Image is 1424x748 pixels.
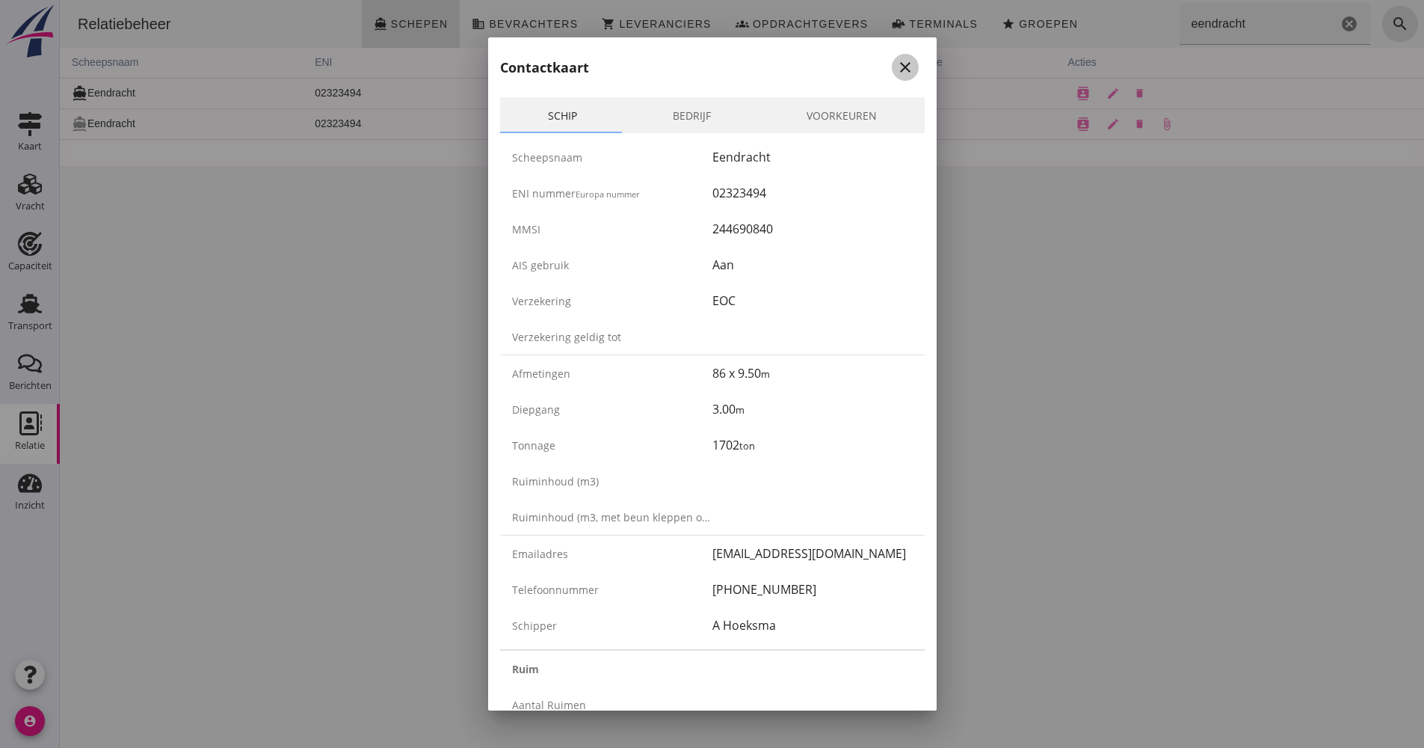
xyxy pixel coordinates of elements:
div: Scheepsnaam [512,150,712,165]
th: acties [996,48,1364,78]
small: Europa nummer [576,188,640,200]
i: directions_boat [12,85,28,101]
div: 244690840 [712,220,913,238]
i: business [412,17,425,31]
div: A Hoeksma [712,616,913,634]
i: attach_file [1100,117,1114,131]
i: groups [676,17,689,31]
i: Wis Zoeken... [1280,15,1298,33]
td: 02323494 [243,108,431,139]
a: Voorkeuren [759,97,925,133]
small: m [736,403,745,417]
div: AIS gebruik [512,257,712,273]
span: Groepen [958,18,1018,30]
div: Emailadres [512,546,712,562]
div: Ruiminhoud (m3, met beun kleppen open) [512,509,712,525]
td: 02323494 [243,78,431,108]
span: Leveranciers [558,18,651,30]
small: ton [739,439,755,453]
i: search [1331,15,1349,33]
i: contacts [1017,117,1030,131]
i: front_loader [832,17,845,31]
div: Telefoonnummer [512,582,712,598]
td: 86 [684,78,833,108]
div: 86 x 9.50 [712,364,913,382]
div: 02323494 [712,184,913,202]
td: 9,5 [834,78,996,108]
span: Schepen [330,18,389,30]
div: [PHONE_NUMBER] [712,580,913,598]
td: 86 [684,108,833,139]
div: MMSI [512,221,712,237]
td: 9,5 [834,108,996,139]
th: m3 [558,48,684,78]
a: Schip [500,97,625,133]
div: Eendracht [712,148,913,166]
th: breedte [834,48,996,78]
i: directions_boat [314,17,327,31]
div: EOC [712,292,913,310]
div: Relatiebeheer [6,13,123,34]
div: Diepgang [512,402,712,417]
th: ENI [243,48,431,78]
div: 1702 [712,436,913,454]
div: Aan [712,256,913,274]
strong: Ruim [512,661,539,677]
th: lengte [684,48,833,78]
i: delete [1074,118,1085,129]
td: 2350 [558,108,684,139]
i: edit [1047,117,1060,131]
div: Ruiminhoud (m3) [512,473,712,489]
i: shopping_cart [542,17,555,31]
span: Bevrachters [428,18,518,30]
div: Verzekering [512,293,712,309]
td: 1702 [431,78,558,108]
i: star [942,17,955,31]
i: delete [1074,88,1085,99]
i: edit [1047,87,1060,100]
td: 1702 [431,108,558,139]
span: Aantal ruimen [512,698,586,712]
h2: Contactkaart [500,58,589,78]
small: m [761,367,770,381]
div: [EMAIL_ADDRESS][DOMAIN_NAME] [712,545,913,562]
i: close [896,58,914,76]
th: ton [431,48,558,78]
div: Verzekering geldig tot [512,329,712,345]
div: 3.00 [712,400,913,418]
div: Afmetingen [512,366,712,381]
div: Schipper [512,618,712,634]
i: directions_boat [12,116,28,132]
div: Tonnage [512,438,712,453]
i: contacts [1017,87,1030,100]
a: Bedrijf [625,97,759,133]
span: Opdrachtgevers [692,18,809,30]
div: ENI nummer [512,186,712,201]
span: Terminals [848,18,918,30]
